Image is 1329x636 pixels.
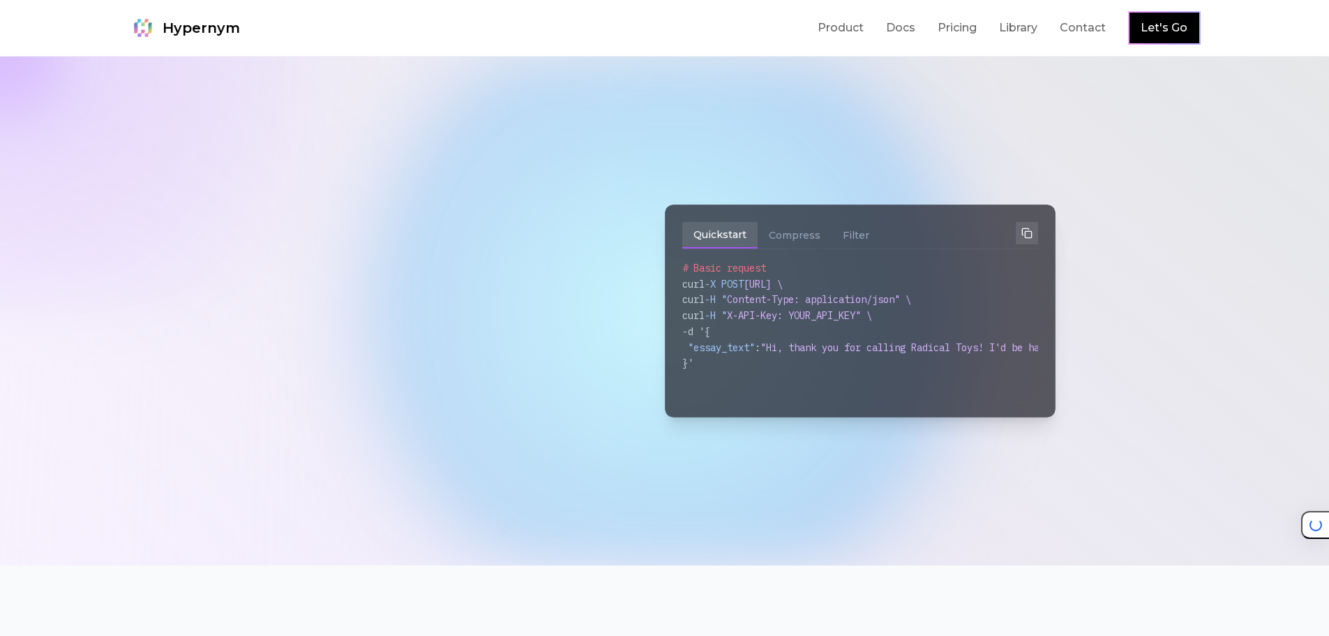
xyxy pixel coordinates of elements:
[682,357,693,369] span: }'
[938,20,977,36] a: Pricing
[163,18,240,38] span: Hypernym
[1016,222,1038,244] button: Copy to clipboard
[832,222,880,249] button: Filter
[727,293,911,306] span: Content-Type: application/json" \
[1141,20,1187,36] a: Let's Go
[682,309,705,322] span: curl
[688,341,755,354] span: "essay_text"
[758,222,832,249] button: Compress
[744,278,783,290] span: [URL] \
[682,293,705,306] span: curl
[705,293,727,306] span: -H "
[129,14,240,42] a: Hypernym
[682,278,705,290] span: curl
[705,309,727,322] span: -H "
[755,341,760,354] span: :
[818,20,864,36] a: Product
[129,14,157,42] img: Hypernym Logo
[705,278,744,290] span: -X POST
[727,309,872,322] span: X-API-Key: YOUR_API_KEY" \
[682,222,758,249] button: Quickstart
[682,262,766,274] span: # Basic request
[886,20,915,36] a: Docs
[682,325,710,338] span: -d '{
[760,341,1313,354] span: "Hi, thank you for calling Radical Toys! I'd be happy to help with your shipping or returns issue."
[999,20,1037,36] a: Library
[1060,20,1106,36] a: Contact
